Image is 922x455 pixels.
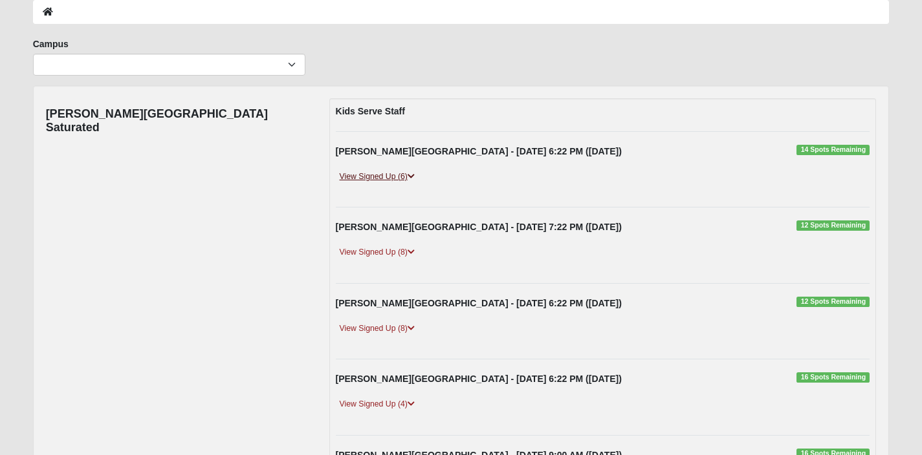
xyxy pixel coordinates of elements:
[33,37,69,50] label: Campus
[336,397,419,411] a: View Signed Up (4)
[336,146,622,156] strong: [PERSON_NAME][GEOGRAPHIC_DATA] - [DATE] 6:22 PM ([DATE])
[796,220,870,231] span: 12 Spots Remaining
[336,374,622,384] strong: [PERSON_NAME][GEOGRAPHIC_DATA] - [DATE] 6:22 PM ([DATE])
[336,106,405,116] strong: Kids Serve Staff
[336,170,419,184] a: View Signed Up (6)
[336,222,622,232] strong: [PERSON_NAME][GEOGRAPHIC_DATA] - [DATE] 7:22 PM ([DATE])
[796,372,870,383] span: 16 Spots Remaining
[46,107,310,135] h4: [PERSON_NAME][GEOGRAPHIC_DATA] Saturated
[336,246,419,259] a: View Signed Up (8)
[336,322,419,335] a: View Signed Up (8)
[796,297,870,307] span: 12 Spots Remaining
[796,145,870,155] span: 14 Spots Remaining
[336,298,622,308] strong: [PERSON_NAME][GEOGRAPHIC_DATA] - [DATE] 6:22 PM ([DATE])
